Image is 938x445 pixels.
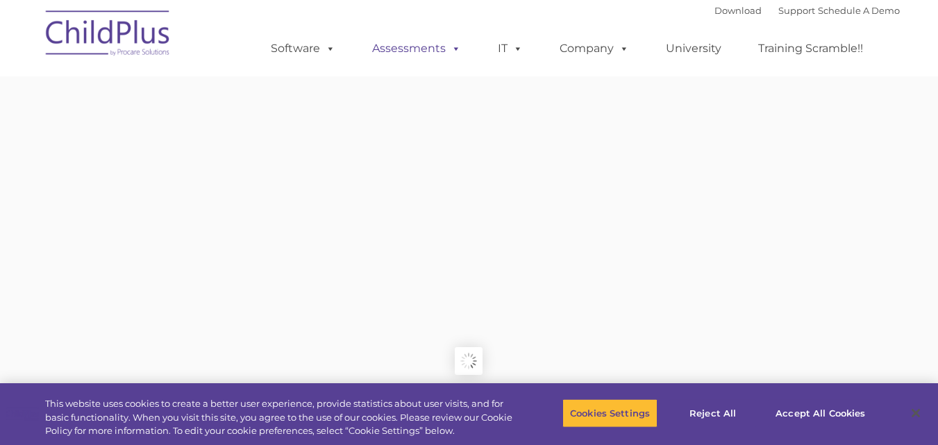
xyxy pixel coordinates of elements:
[818,5,900,16] a: Schedule A Demo
[358,35,475,62] a: Assessments
[562,398,658,428] button: Cookies Settings
[901,398,931,428] button: Close
[39,1,178,70] img: ChildPlus by Procare Solutions
[768,398,873,428] button: Accept All Cookies
[257,35,349,62] a: Software
[744,35,877,62] a: Training Scramble!!
[714,5,762,16] a: Download
[484,35,537,62] a: IT
[652,35,735,62] a: University
[714,5,900,16] font: |
[669,398,756,428] button: Reject All
[778,5,815,16] a: Support
[45,397,516,438] div: This website uses cookies to create a better user experience, provide statistics about user visit...
[546,35,643,62] a: Company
